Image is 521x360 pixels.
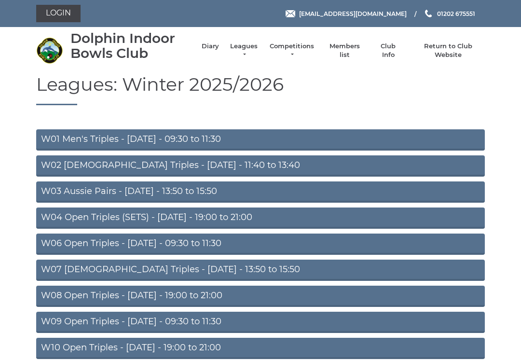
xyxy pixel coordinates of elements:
[425,10,432,17] img: Phone us
[36,234,485,255] a: W06 Open Triples - [DATE] - 09:30 to 11:30
[412,42,485,59] a: Return to Club Website
[286,9,407,18] a: Email [EMAIL_ADDRESS][DOMAIN_NAME]
[36,260,485,281] a: W07 [DEMOGRAPHIC_DATA] Triples - [DATE] - 13:50 to 15:50
[36,181,485,203] a: W03 Aussie Pairs - [DATE] - 13:50 to 15:50
[36,312,485,333] a: W09 Open Triples - [DATE] - 09:30 to 11:30
[437,10,475,17] span: 01202 675551
[36,37,63,64] img: Dolphin Indoor Bowls Club
[324,42,364,59] a: Members list
[36,338,485,359] a: W10 Open Triples - [DATE] - 19:00 to 21:00
[36,5,81,22] a: Login
[299,10,407,17] span: [EMAIL_ADDRESS][DOMAIN_NAME]
[36,286,485,307] a: W08 Open Triples - [DATE] - 19:00 to 21:00
[374,42,402,59] a: Club Info
[36,129,485,151] a: W01 Men's Triples - [DATE] - 09:30 to 11:30
[424,9,475,18] a: Phone us 01202 675551
[229,42,259,59] a: Leagues
[70,31,192,61] div: Dolphin Indoor Bowls Club
[269,42,315,59] a: Competitions
[36,74,485,106] h1: Leagues: Winter 2025/2026
[286,10,295,17] img: Email
[202,42,219,51] a: Diary
[36,155,485,177] a: W02 [DEMOGRAPHIC_DATA] Triples - [DATE] - 11:40 to 13:40
[36,208,485,229] a: W04 Open Triples (SETS) - [DATE] - 19:00 to 21:00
